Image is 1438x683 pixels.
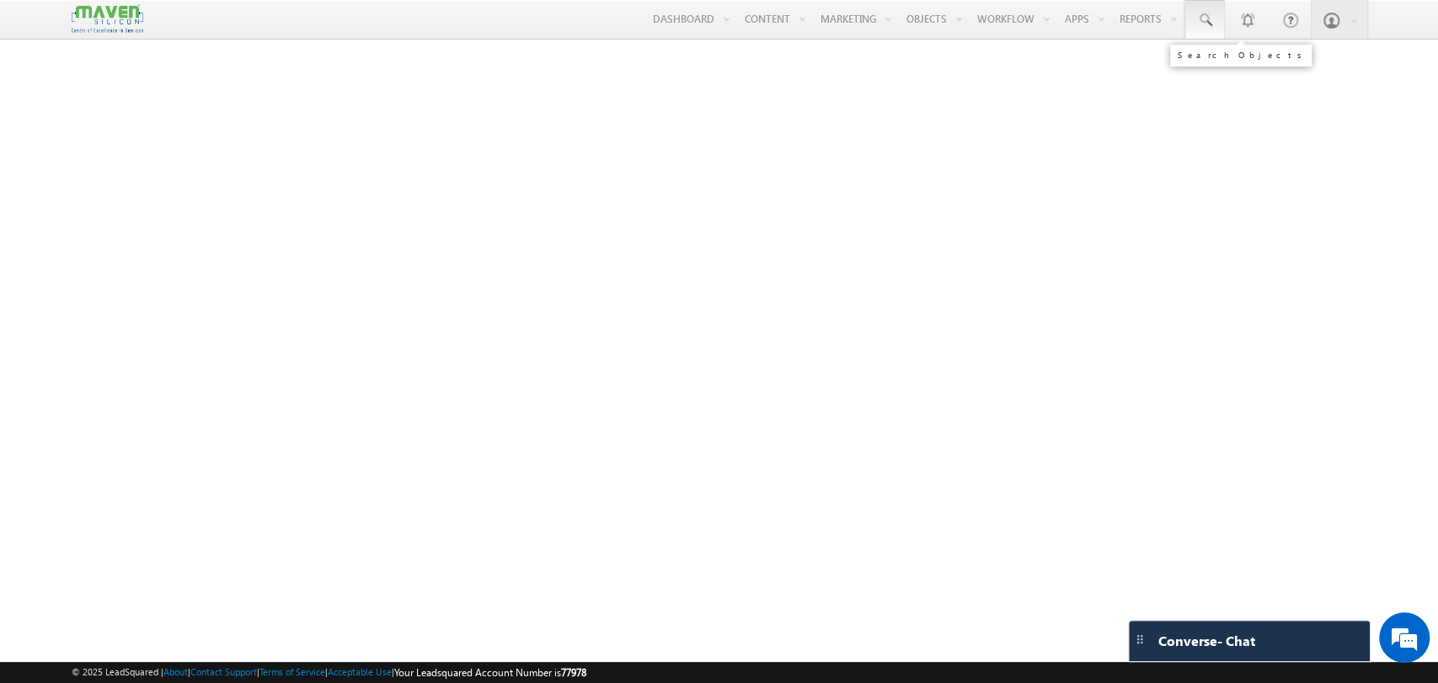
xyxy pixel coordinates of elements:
a: Acceptable Use [328,666,392,677]
span: © 2025 LeadSquared | | | | | [72,664,586,680]
img: Custom Logo [72,4,142,34]
a: Contact Support [190,666,257,677]
span: Converse - Chat [1158,633,1255,648]
img: carter-drag [1133,632,1147,646]
a: Terms of Service [259,666,325,677]
span: Your Leadsquared Account Number is [394,666,586,679]
a: About [163,666,188,677]
span: 77978 [561,666,586,679]
div: Search Objects [1177,50,1305,60]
